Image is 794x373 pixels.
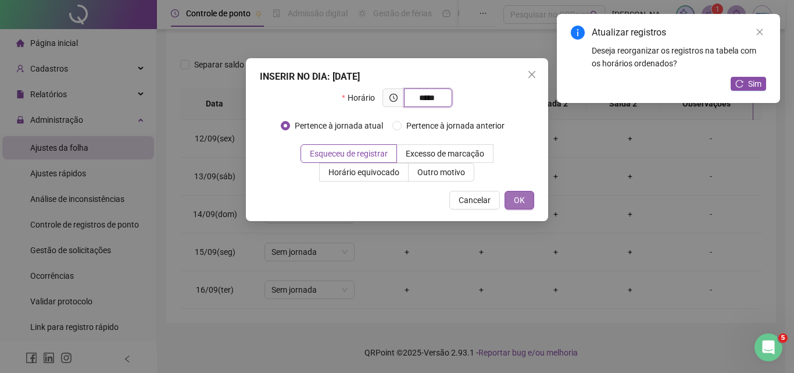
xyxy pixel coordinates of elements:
span: close [756,28,764,36]
span: Sim [748,77,761,90]
iframe: Intercom live chat [754,333,782,361]
span: OK [514,194,525,207]
span: clock-circle [389,94,398,102]
span: Outro motivo [417,168,465,177]
div: Deseja reorganizar os registros na tabela com os horários ordenados? [592,44,766,70]
span: Pertence à jornada atual [290,119,388,132]
a: Close [753,26,766,38]
button: Sim [731,77,766,91]
label: Horário [342,88,382,107]
span: close [527,70,537,79]
div: Atualizar registros [592,26,766,40]
span: Horário equivocado [328,168,399,177]
button: Cancelar [449,191,500,209]
div: INSERIR NO DIA : [DATE] [260,70,534,84]
span: Pertence à jornada anterior [402,119,509,132]
span: 5 [778,333,788,343]
span: info-circle [571,26,585,40]
span: Cancelar [459,194,491,207]
button: OK [505,191,534,209]
span: Esqueceu de registrar [310,149,388,158]
button: Close [523,65,541,84]
span: reload [735,80,743,88]
span: Excesso de marcação [406,149,484,158]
